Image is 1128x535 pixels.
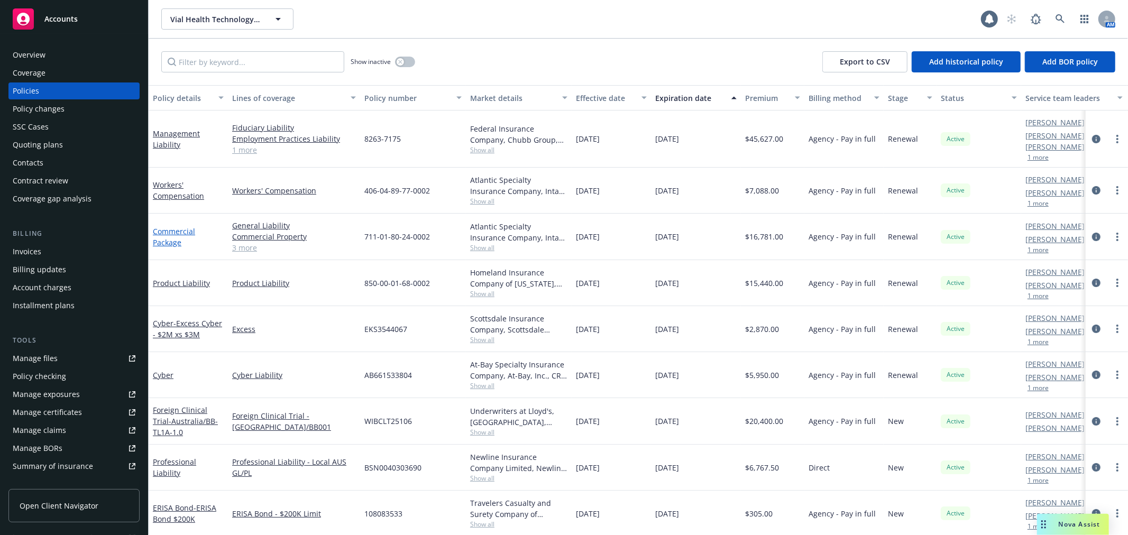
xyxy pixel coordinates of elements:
button: Stage [884,85,937,110]
a: [PERSON_NAME] [1025,174,1085,185]
span: [DATE] [576,231,600,242]
a: Product Liability [232,278,356,289]
span: Show all [470,428,567,437]
span: BSN0040303690 [364,462,421,473]
a: circleInformation [1090,415,1103,428]
span: $16,781.00 [745,231,783,242]
span: WIBCLT25106 [364,416,412,427]
a: circleInformation [1090,276,1103,289]
span: Show all [470,381,567,390]
span: Active [945,417,966,426]
a: [PERSON_NAME] [1025,510,1085,521]
a: Workers' Compensation [153,180,204,201]
button: Premium [741,85,804,110]
a: Professional Liability - Local AUS GL/PL [232,456,356,478]
div: Manage BORs [13,440,62,457]
div: Manage files [13,350,58,367]
button: Billing method [804,85,884,110]
div: Effective date [576,93,635,104]
a: Contract review [8,172,140,189]
a: ERISA Bond [153,503,216,524]
button: Policy number [360,85,466,110]
div: Expiration date [655,93,725,104]
div: Lines of coverage [232,93,344,104]
span: [DATE] [576,324,600,335]
span: Show all [470,335,567,344]
button: Vial Health Technology Inc. [161,8,294,30]
div: Status [941,93,1005,104]
div: Summary of insurance [13,458,93,475]
a: [PERSON_NAME] [1025,220,1085,232]
span: - Australia/BB-TL1A-1.0 [153,416,218,437]
a: Summary of insurance [8,458,140,475]
div: Coverage gap analysis [13,190,91,207]
button: Export to CSV [822,51,907,72]
a: [PERSON_NAME] [1025,280,1085,291]
div: Manage exposures [13,386,80,403]
div: Manage claims [13,422,66,439]
a: Foreign Clinical Trial [153,405,218,437]
span: 711-01-80-24-0002 [364,231,430,242]
a: Account charges [8,279,140,296]
div: Underwriters at Lloyd's, [GEOGRAPHIC_DATA], [PERSON_NAME] of [GEOGRAPHIC_DATA], Clinical Trials I... [470,405,567,428]
a: circleInformation [1090,368,1103,381]
span: [DATE] [576,370,600,381]
div: Policy changes [13,100,65,117]
a: more [1111,276,1124,289]
span: Active [945,232,966,242]
button: Nova Assist [1037,514,1109,535]
a: Cyber [153,318,222,339]
button: Status [937,85,1021,110]
span: Agency - Pay in full [809,231,876,242]
span: Active [945,324,966,334]
a: [PERSON_NAME] [1025,464,1085,475]
span: $305.00 [745,508,773,519]
a: Employment Practices Liability [232,133,356,144]
span: [DATE] [655,416,679,427]
div: Policy number [364,93,450,104]
span: [DATE] [576,508,600,519]
a: Cyber Liability [232,370,356,381]
button: 1 more [1028,523,1049,530]
div: Premium [745,93,788,104]
a: Search [1050,8,1071,30]
span: [DATE] [655,370,679,381]
button: Lines of coverage [228,85,360,110]
div: Service team leaders [1025,93,1111,104]
span: Renewal [888,278,918,289]
a: Management Liability [153,128,200,150]
button: 1 more [1028,339,1049,345]
a: circleInformation [1090,507,1103,520]
span: [DATE] [655,185,679,196]
span: [DATE] [576,278,600,289]
span: Renewal [888,185,918,196]
div: Contract review [13,172,68,189]
a: Start snowing [1001,8,1022,30]
span: Agency - Pay in full [809,133,876,144]
span: [DATE] [655,508,679,519]
span: Renewal [888,370,918,381]
button: Expiration date [651,85,741,110]
a: Professional Liability [153,457,196,478]
div: Stage [888,93,921,104]
a: circleInformation [1090,322,1103,335]
a: more [1111,230,1124,243]
span: Agency - Pay in full [809,278,876,289]
span: Show inactive [351,57,391,66]
a: Manage files [8,350,140,367]
a: [PERSON_NAME] [1025,266,1085,278]
button: Market details [466,85,572,110]
span: $15,440.00 [745,278,783,289]
span: $2,870.00 [745,324,779,335]
button: 1 more [1028,200,1049,207]
span: Show all [470,243,567,252]
a: circleInformation [1090,133,1103,145]
div: Travelers Casualty and Surety Company of America, Travelers Insurance [470,497,567,520]
a: Policy AI ingestions [8,476,140,493]
div: Manage certificates [13,404,82,421]
span: Nova Assist [1059,520,1101,529]
span: Manage exposures [8,386,140,403]
a: more [1111,184,1124,197]
a: Installment plans [8,297,140,314]
a: [PERSON_NAME] [1025,451,1085,462]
